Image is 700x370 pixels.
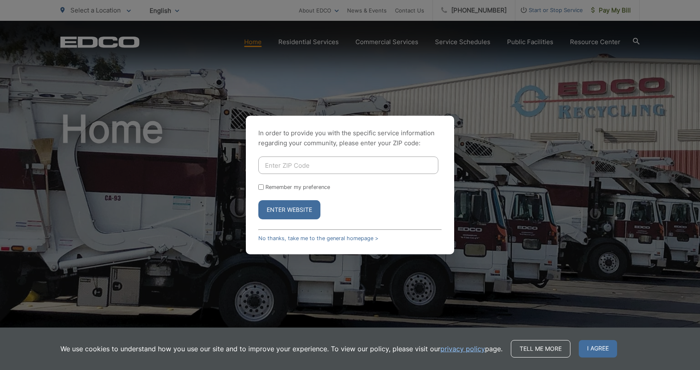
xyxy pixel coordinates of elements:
p: We use cookies to understand how you use our site and to improve your experience. To view our pol... [60,344,502,354]
a: No thanks, take me to the general homepage > [258,235,378,241]
label: Remember my preference [265,184,330,190]
span: I agree [579,340,617,358]
a: Tell me more [511,340,570,358]
a: privacy policy [440,344,485,354]
button: Enter Website [258,200,320,219]
input: Enter ZIP Code [258,156,438,174]
p: In order to provide you with the specific service information regarding your community, please en... [258,128,442,148]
